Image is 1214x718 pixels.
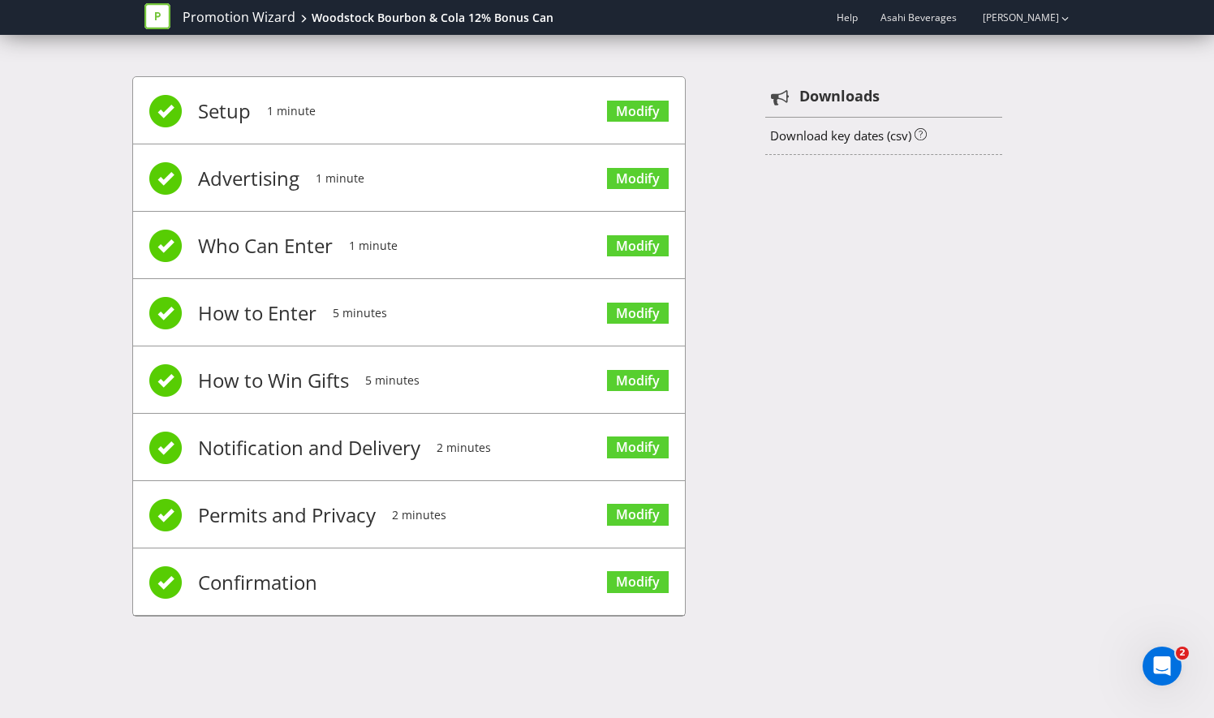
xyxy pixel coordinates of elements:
[365,348,420,413] span: 5 minutes
[966,11,1059,24] a: [PERSON_NAME]
[198,79,251,144] span: Setup
[312,10,553,26] div: Woodstock Bourbon & Cola 12% Bonus Can
[183,8,295,27] a: Promotion Wizard
[607,101,669,123] a: Modify
[316,146,364,211] span: 1 minute
[770,127,911,144] a: Download key dates (csv)
[198,213,333,278] span: Who Can Enter
[198,281,316,346] span: How to Enter
[198,146,299,211] span: Advertising
[198,348,349,413] span: How to Win Gifts
[607,168,669,190] a: Modify
[198,415,420,480] span: Notification and Delivery
[1176,647,1189,660] span: 2
[437,415,491,480] span: 2 minutes
[799,86,880,107] strong: Downloads
[333,281,387,346] span: 5 minutes
[198,550,317,615] span: Confirmation
[771,88,790,106] tspan: 
[607,235,669,257] a: Modify
[1143,647,1182,686] iframe: Intercom live chat
[607,571,669,593] a: Modify
[267,79,316,144] span: 1 minute
[837,11,858,24] a: Help
[607,370,669,392] a: Modify
[349,213,398,278] span: 1 minute
[392,483,446,548] span: 2 minutes
[607,303,669,325] a: Modify
[607,436,669,458] a: Modify
[198,483,376,548] span: Permits and Privacy
[880,11,957,24] span: Asahi Beverages
[607,504,669,526] a: Modify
